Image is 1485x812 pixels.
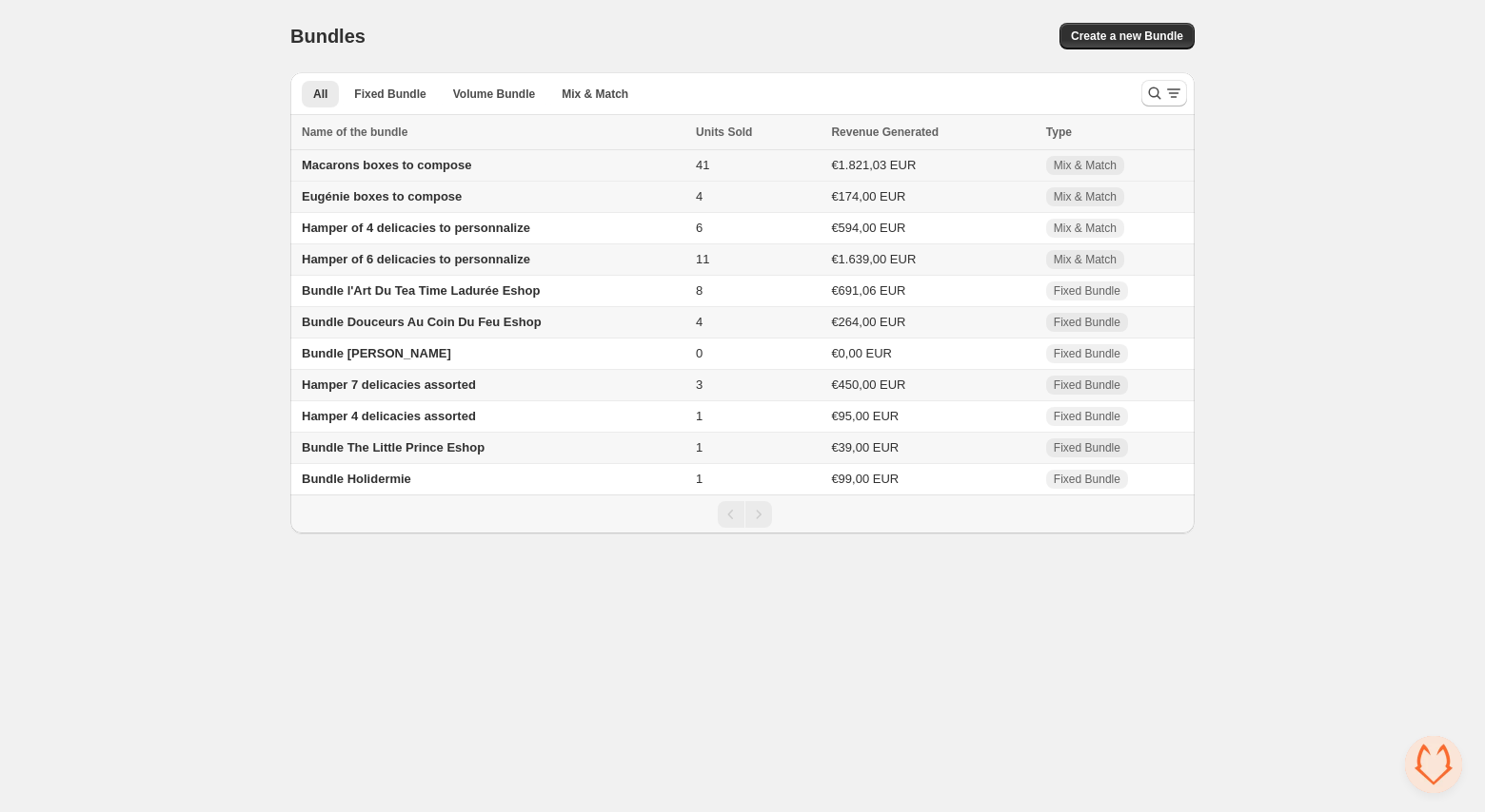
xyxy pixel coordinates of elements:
[302,440,485,454] span: Bundle The Little Prince Eshop
[1054,346,1120,361] span: Fixed Bundle
[1054,283,1120,299] span: Fixed Bundle
[831,158,916,172] span: €1.821,03 EUR
[290,25,366,48] h1: Bundles
[696,440,703,454] span: 1
[1054,377,1120,393] span: Fixed Bundle
[831,123,939,142] span: Revenue Generated
[831,283,905,298] span: €691,06 EUR
[562,87,628,102] span: Mix & Match
[453,87,535,102] span: Volume Bundle
[313,87,327,102] span: All
[302,221,530,235] span: Hamper of 4 delicacies to personnalize
[696,346,703,360] span: 0
[696,315,703,329] span: 4
[696,409,703,423] span: 1
[831,440,899,454] span: €39,00 EUR
[831,409,899,423] span: €95,00 EUR
[302,409,476,423] span: Hamper 4 delicacies assorted
[831,221,905,235] span: €594,00 EUR
[831,346,892,360] span: €0,00 EUR
[302,315,542,329] span: Bundle Douceurs Au Coin Du Feu Eshop
[302,377,476,392] span: Hamper 7 delicacies assorted
[1405,736,1462,793] a: Open chat
[1054,472,1120,487] span: Fixed Bundle
[696,123,752,142] span: Units Sold
[696,472,703,486] span: 1
[1059,23,1195,49] button: Create a new Bundle
[696,221,703,235] span: 6
[1071,29,1183,44] span: Create a new Bundle
[831,123,958,142] button: Revenue Generated
[1054,221,1117,236] span: Mix & Match
[302,189,462,203] span: Eugénie boxes to compose
[696,123,771,142] button: Units Sold
[1054,440,1120,455] span: Fixed Bundle
[1054,189,1117,204] span: Mix & Match
[1054,158,1117,173] span: Mix & Match
[302,252,530,266] span: Hamper of 6 delicacies to personnalize
[696,189,703,203] span: 4
[302,123,684,142] div: Name of the bundle
[696,252,709,266] span: 11
[302,472,411,486] span: Bundle Holidermie
[302,346,451,360] span: Bundle [PERSON_NAME]
[831,315,905,329] span: €264,00 EUR
[831,377,905,392] span: €450,00 EUR
[831,252,916,266] span: €1.639,00 EUR
[1054,252,1117,267] span: Mix & Match
[290,494,1195,533] nav: Pagination
[1054,409,1120,424] span: Fixed Bundle
[831,472,899,486] span: €99,00 EUR
[1046,123,1183,142] div: Type
[302,283,540,298] span: Bundle l'Art Du Tea Time Ladurée Eshop
[354,87,426,102] span: Fixed Bundle
[1054,315,1120,330] span: Fixed Bundle
[696,158,709,172] span: 41
[696,377,703,392] span: 3
[831,189,905,203] span: €174,00 EUR
[1141,80,1187,106] button: Search and filter results
[696,283,703,298] span: 8
[302,158,471,172] span: Macarons boxes to compose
